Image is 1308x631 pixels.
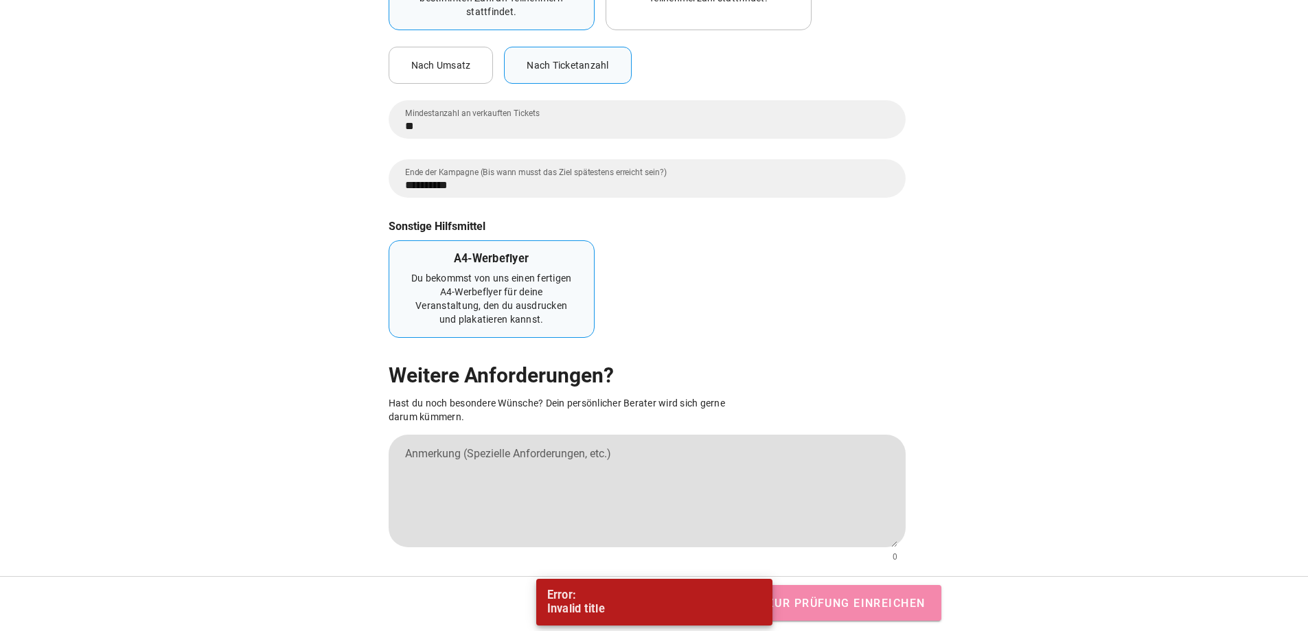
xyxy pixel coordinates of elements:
[750,585,941,621] button: Zur Prüfung einreichen
[547,588,756,616] h3: Error: Invalid title
[389,396,739,424] p: Hast du noch besondere Wünsche? Dein persönlicher Berater wird sich gerne darum kümmern.
[389,159,906,218] div: Ende der Kampagne (Bis wann musst das Ziel spätestens erreicht sein?)
[411,271,572,326] p: Du bekommst von uns einen fertigen A4-Werbeflyer für deine Veranstaltung, den du ausdrucken und p...
[389,47,494,84] div: Nach Umsatz
[766,597,926,610] span: Zur Prüfung einreichen
[504,47,631,84] div: Nach Ticketanzahl
[389,218,906,235] h4: Sonstige Hilfsmittel
[405,108,540,119] label: Mindestanzahl an verkauften Tickets
[389,360,906,391] h2: Weitere Anforderungen?
[411,252,572,266] h3: A4-Werbeflyer
[893,553,897,562] div: 0
[405,168,667,178] label: Ende der Kampagne (Bis wann musst das Ziel spätestens erreicht sein?)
